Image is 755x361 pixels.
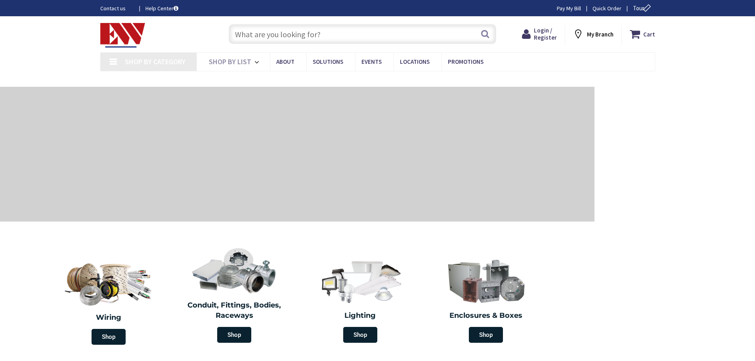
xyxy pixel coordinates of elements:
[100,4,133,12] a: Contact us
[145,4,178,12] a: Help Center
[303,311,417,321] h2: Lighting
[50,313,168,323] h2: Wiring
[593,4,621,12] a: Quick Order
[643,27,655,41] strong: Cart
[92,329,126,345] span: Shop
[46,254,172,349] a: Wiring Shop
[178,300,292,321] h2: Conduit, Fittings, Bodies, Raceways
[557,4,581,12] a: Pay My Bill
[633,4,653,12] span: Tour
[400,58,430,65] span: Locations
[429,311,543,321] h2: Enclosures & Boxes
[125,57,185,66] span: Shop By Category
[630,27,655,41] a: Cart
[313,58,343,65] span: Solutions
[425,254,547,347] a: Enclosures & Boxes Shop
[469,327,503,343] span: Shop
[534,27,557,41] span: Login / Register
[361,58,382,65] span: Events
[100,23,145,48] img: Electrical Wholesalers, Inc.
[343,327,377,343] span: Shop
[448,58,484,65] span: Promotions
[217,327,251,343] span: Shop
[229,24,496,44] input: What are you looking for?
[522,27,557,41] a: Login / Register
[573,27,614,41] div: My Branch
[209,57,251,66] span: Shop By List
[299,254,421,347] a: Lighting Shop
[587,31,614,38] strong: My Branch
[276,58,294,65] span: About
[174,243,296,347] a: Conduit, Fittings, Bodies, Raceways Shop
